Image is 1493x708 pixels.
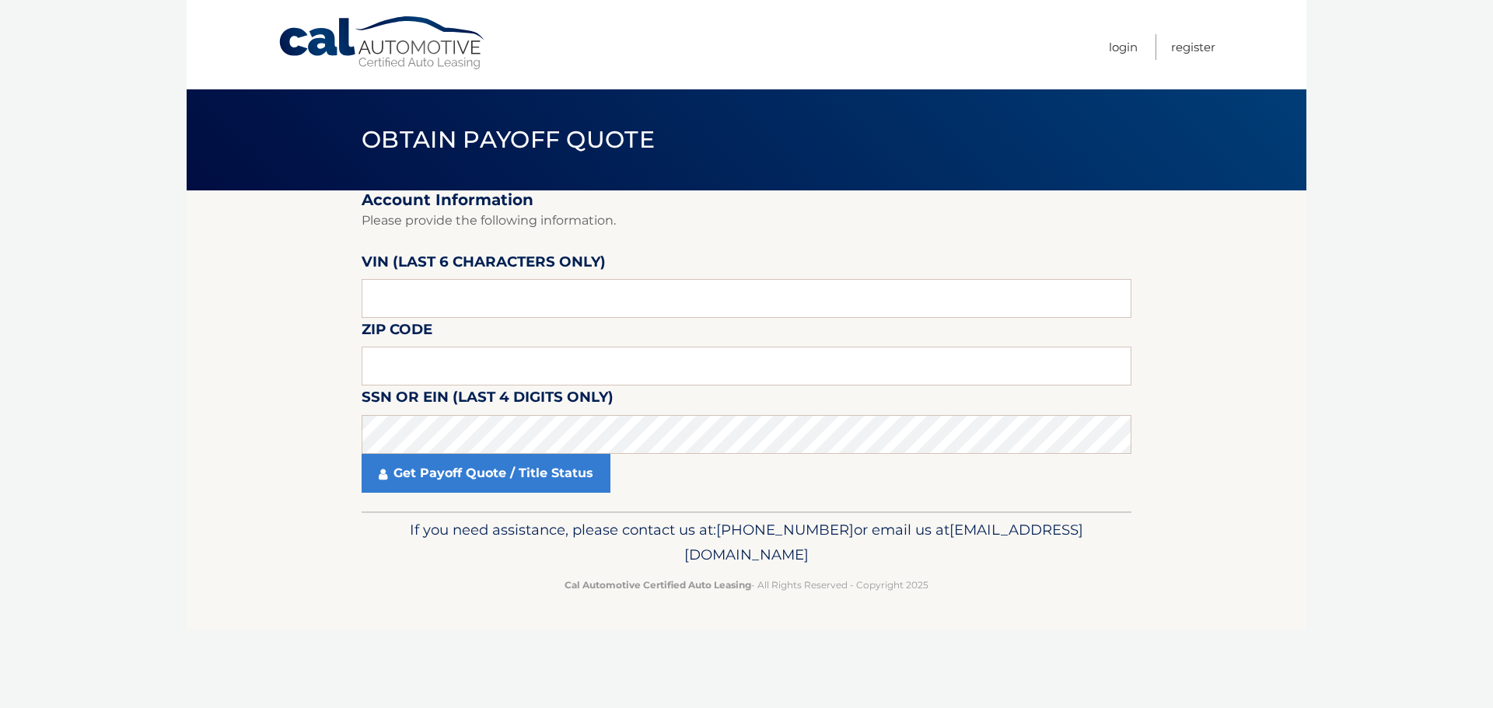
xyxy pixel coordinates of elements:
a: Cal Automotive [278,16,488,71]
label: SSN or EIN (last 4 digits only) [362,385,614,414]
span: Obtain Payoff Quote [362,125,655,154]
a: Login [1109,34,1138,60]
h2: Account Information [362,190,1131,210]
a: Register [1171,34,1215,60]
p: - All Rights Reserved - Copyright 2025 [372,577,1121,593]
span: [PHONE_NUMBER] [716,521,854,539]
a: Get Payoff Quote / Title Status [362,454,610,493]
label: VIN (last 6 characters only) [362,250,606,279]
p: If you need assistance, please contact us at: or email us at [372,518,1121,567]
p: Please provide the following information. [362,210,1131,232]
label: Zip Code [362,318,432,347]
strong: Cal Automotive Certified Auto Leasing [565,579,751,591]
